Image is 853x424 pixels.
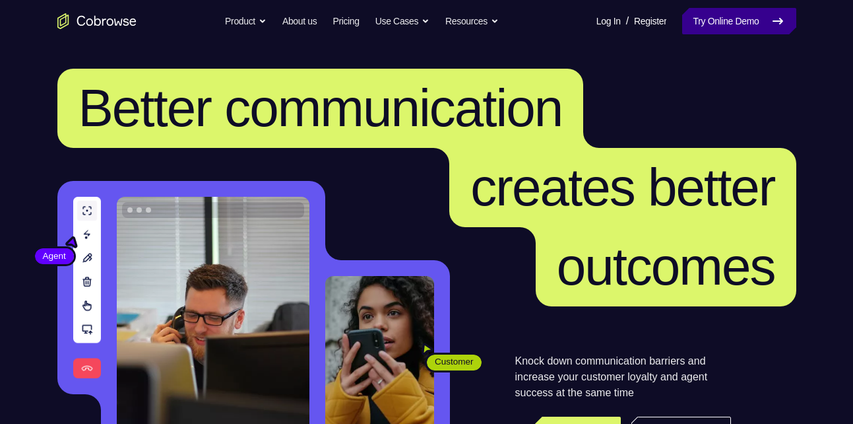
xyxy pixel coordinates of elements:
[470,158,774,217] span: creates better
[634,8,666,34] a: Register
[282,8,317,34] a: About us
[57,13,137,29] a: Go to the home page
[557,237,775,296] span: outcomes
[682,8,796,34] a: Try Online Demo
[375,8,429,34] button: Use Cases
[626,13,629,29] span: /
[225,8,267,34] button: Product
[596,8,621,34] a: Log In
[332,8,359,34] a: Pricing
[515,353,731,401] p: Knock down communication barriers and increase your customer loyalty and agent success at the sam...
[445,8,499,34] button: Resources
[79,79,563,137] span: Better communication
